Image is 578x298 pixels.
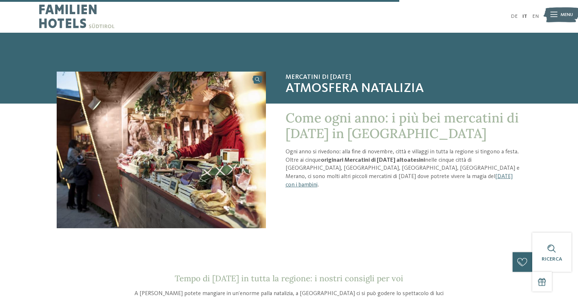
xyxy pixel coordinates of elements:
[321,157,425,163] strong: originari Mercatini di [DATE] altoatesini
[542,257,562,262] span: Ricerca
[57,72,266,228] img: Mercatini di Natale in Alto Adige: magia pura
[286,73,521,81] span: Mercatini di [DATE]
[286,81,521,97] span: Atmosfera natalizia
[522,14,527,19] a: IT
[286,174,513,188] a: [DATE] con i bambini
[511,14,518,19] a: DE
[286,109,519,142] span: Come ogni anno: i più bei mercatini di [DATE] in [GEOGRAPHIC_DATA]
[532,14,539,19] a: EN
[561,12,573,18] span: Menu
[286,148,521,189] p: Ogni anno si rivedono: alla fine di novembre, città e villaggi in tutta la regione si tingono a f...
[175,273,403,283] span: Tempo di [DATE] in tutta la regione: i nostri consigli per voi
